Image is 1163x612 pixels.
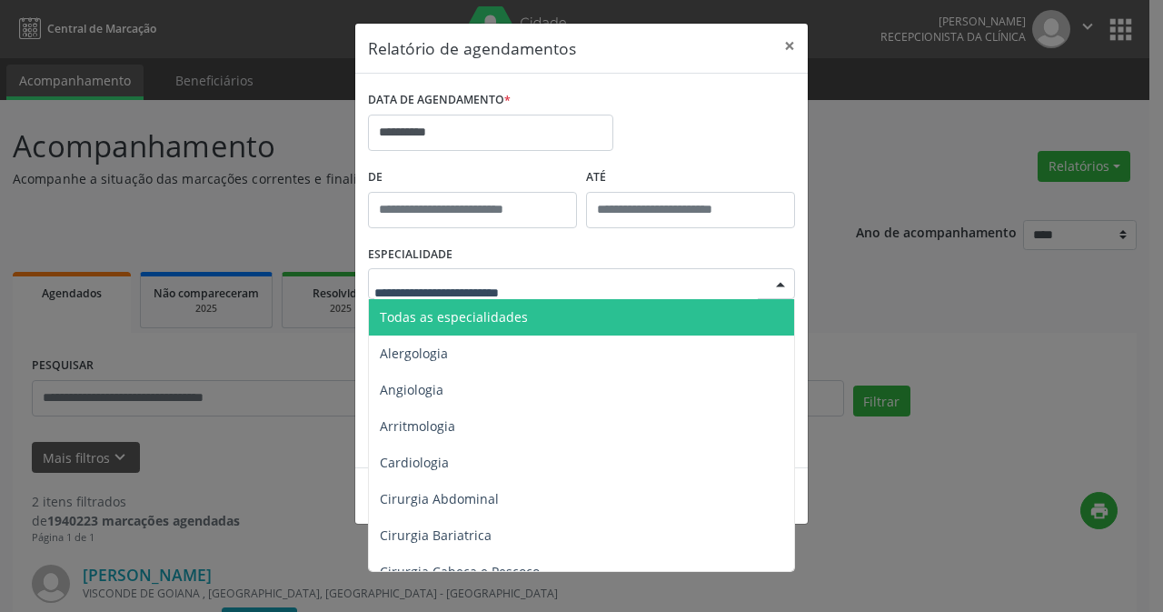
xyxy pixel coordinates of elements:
[380,454,449,471] span: Cardiologia
[380,563,540,580] span: Cirurgia Cabeça e Pescoço
[380,381,443,398] span: Angiologia
[380,345,448,362] span: Alergologia
[380,490,499,507] span: Cirurgia Abdominal
[586,164,795,192] label: ATÉ
[368,241,452,269] label: ESPECIALIDADE
[380,308,528,326] span: Todas as especialidades
[368,36,576,60] h5: Relatório de agendamentos
[380,417,455,435] span: Arritmologia
[368,164,577,192] label: De
[771,24,808,68] button: Close
[368,86,511,115] label: DATA DE AGENDAMENTO
[380,527,492,544] span: Cirurgia Bariatrica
